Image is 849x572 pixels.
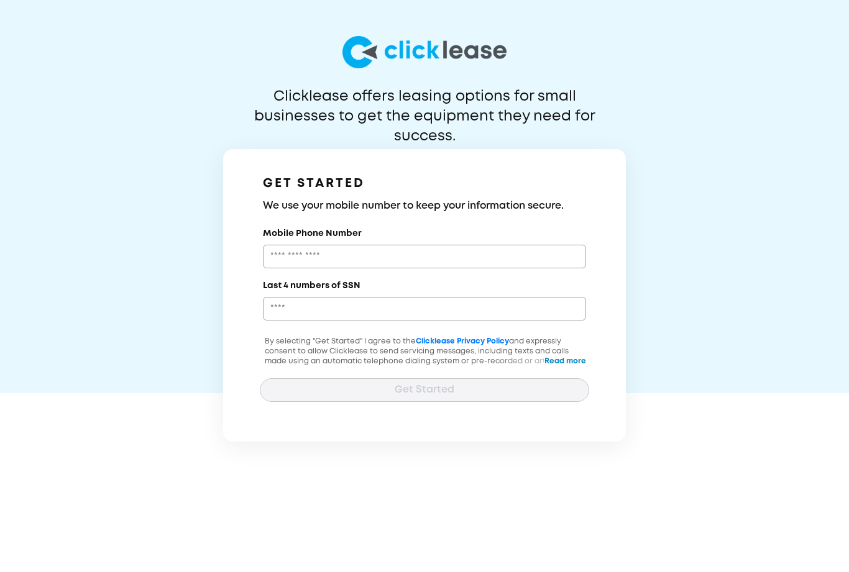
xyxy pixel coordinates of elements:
label: Last 4 numbers of SSN [263,279,360,292]
p: Clicklease offers leasing options for small businesses to get the equipment they need for success. [224,87,625,127]
a: Clicklease Privacy Policy [416,338,509,345]
img: logo-larg [342,36,507,68]
h3: We use your mobile number to keep your information secure. [263,199,586,214]
button: Get Started [260,378,589,402]
h1: GET STARTED [263,174,586,194]
label: Mobile Phone Number [263,227,362,240]
p: By selecting "Get Started" I agree to the and expressly consent to allow Clicklease to send servi... [260,337,589,396]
